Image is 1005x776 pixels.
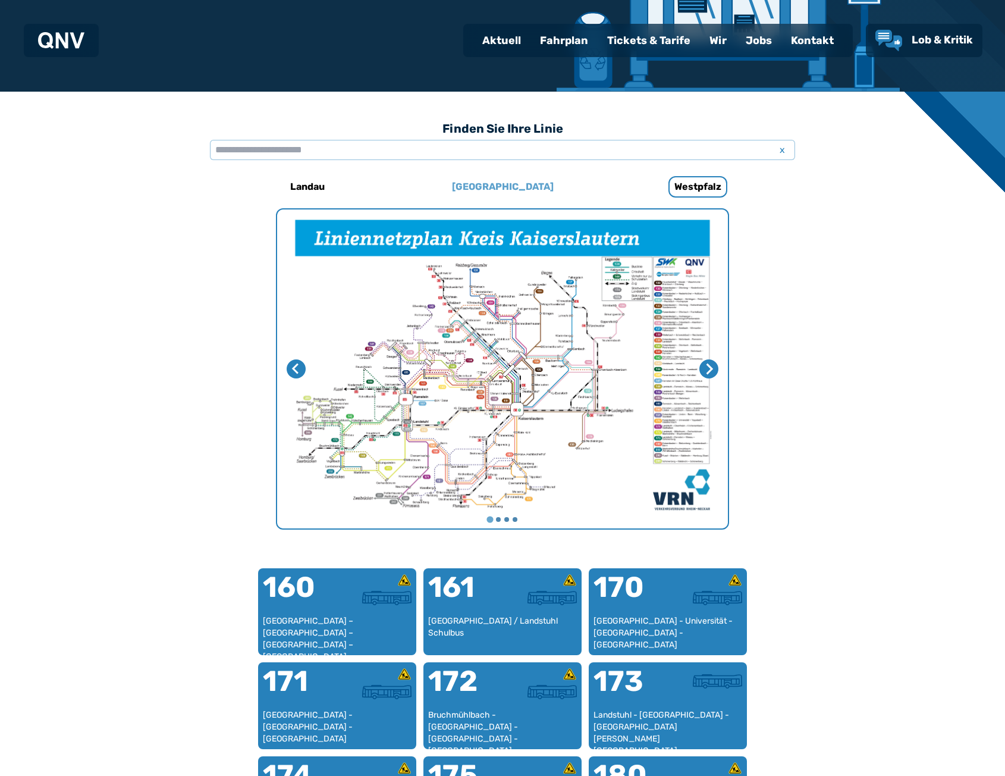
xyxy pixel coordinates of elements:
[447,177,558,196] h6: [GEOGRAPHIC_DATA]
[527,685,577,699] img: Überlandbus
[875,30,973,51] a: Lob & Kritik
[263,709,412,744] div: [GEOGRAPHIC_DATA] - [GEOGRAPHIC_DATA] - [GEOGRAPHIC_DATA]
[428,667,503,710] div: 172
[513,517,517,522] button: Gehe zu Seite 4
[428,573,503,616] div: 161
[598,25,700,56] a: Tickets & Tarife
[423,173,582,201] a: [GEOGRAPHIC_DATA]
[263,667,337,710] div: 171
[593,573,668,616] div: 170
[693,674,742,689] img: Überlandbus
[593,709,742,744] div: Landstuhl - [GEOGRAPHIC_DATA] - [GEOGRAPHIC_DATA][PERSON_NAME][GEOGRAPHIC_DATA]
[210,115,795,142] h3: Finden Sie Ihre Linie
[38,32,84,49] img: QNV Logo
[736,25,781,56] a: Jobs
[530,25,598,56] a: Fahrplan
[504,517,509,522] button: Gehe zu Seite 3
[362,685,412,699] img: Überlandbus
[774,143,790,157] span: x
[496,517,501,522] button: Gehe zu Seite 2
[277,515,728,524] ul: Wählen Sie eine Seite zum Anzeigen
[618,173,777,201] a: Westpfalz
[228,173,387,201] a: Landau
[693,591,742,605] img: Überlandbus
[699,359,718,378] button: Nächste Seite
[285,177,329,196] h6: Landau
[277,209,728,528] div: My Favorite Images
[277,209,728,528] li: 1 von 4
[362,591,412,605] img: Überlandbus
[527,591,577,605] img: Überlandbus
[38,29,84,52] a: QNV Logo
[668,176,727,198] h6: Westpfalz
[287,359,306,378] button: Letzte Seite
[593,667,668,710] div: 173
[593,615,742,650] div: [GEOGRAPHIC_DATA] - Universität - [GEOGRAPHIC_DATA] - [GEOGRAPHIC_DATA]
[277,209,728,528] img: Netzpläne Westpfalz Seite 1 von 4
[428,615,577,650] div: [GEOGRAPHIC_DATA] / Landstuhl Schulbus
[473,25,530,56] a: Aktuell
[428,709,577,744] div: Bruchmühlbach - [GEOGRAPHIC_DATA] - [GEOGRAPHIC_DATA] - [GEOGRAPHIC_DATA] - [GEOGRAPHIC_DATA]
[486,517,493,523] button: Gehe zu Seite 1
[781,25,843,56] a: Kontakt
[263,573,337,616] div: 160
[700,25,736,56] a: Wir
[263,615,412,650] div: [GEOGRAPHIC_DATA] – [GEOGRAPHIC_DATA] – [GEOGRAPHIC_DATA] – [GEOGRAPHIC_DATA] – [GEOGRAPHIC_DATA]...
[912,33,973,46] span: Lob & Kritik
